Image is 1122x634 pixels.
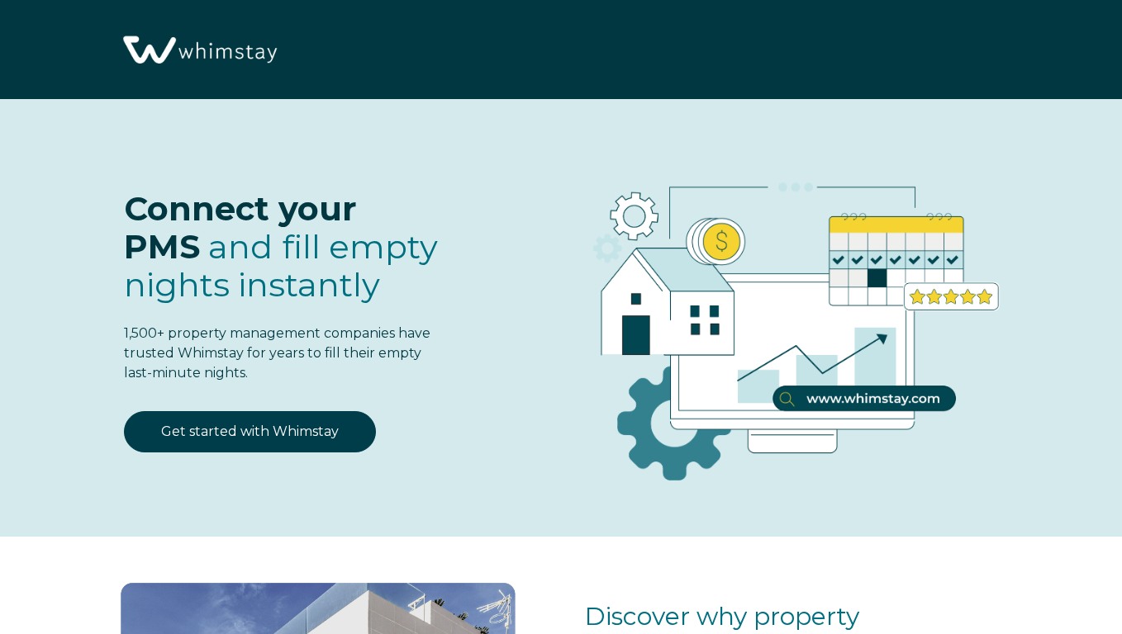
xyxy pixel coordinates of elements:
span: fill empty nights instantly [124,226,438,305]
span: Connect your PMS [124,188,357,267]
img: RBO Ilustrations-03 [501,132,1072,506]
span: and [124,226,438,305]
a: Get started with Whimstay [124,411,376,452]
img: Whimstay Logo-02 1 [116,8,282,93]
span: 1,500+ property management companies have trusted Whimstay for years to fill their empty last-min... [124,325,430,381]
